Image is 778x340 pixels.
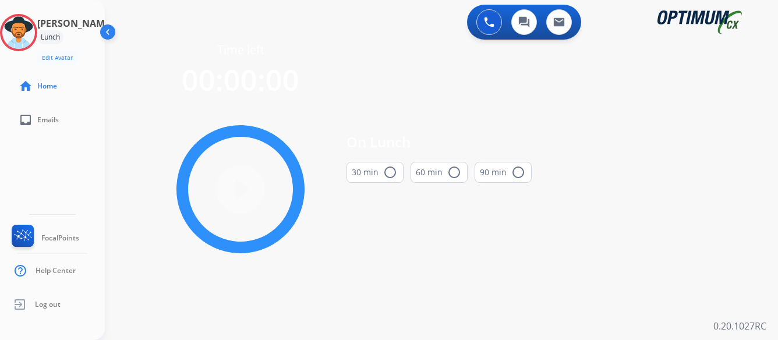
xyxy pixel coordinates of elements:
h3: [PERSON_NAME] [37,16,113,30]
p: 0.20.1027RC [713,319,766,333]
span: 00:00:00 [182,60,299,100]
span: Help Center [36,266,76,275]
span: Home [37,82,57,91]
span: On Lunch [346,132,532,153]
mat-icon: radio_button_unchecked [447,165,461,179]
mat-icon: inbox [19,113,33,127]
span: Log out [35,300,61,309]
a: FocalPoints [9,225,79,252]
mat-icon: home [19,79,33,93]
button: Edit Avatar [37,51,77,65]
button: 60 min [411,162,468,183]
img: avatar [2,16,35,49]
span: FocalPoints [41,233,79,243]
span: Time left [217,42,264,58]
button: 90 min [475,162,532,183]
mat-icon: radio_button_unchecked [383,165,397,179]
span: Emails [37,115,59,125]
mat-icon: radio_button_unchecked [511,165,525,179]
button: 30 min [346,162,404,183]
div: Lunch [37,30,63,44]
